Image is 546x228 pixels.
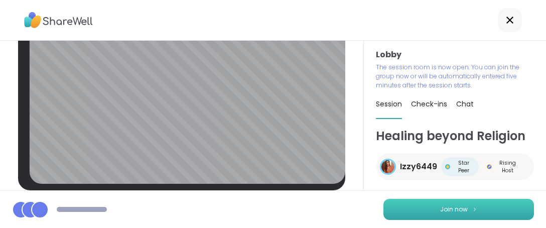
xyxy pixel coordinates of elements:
[376,153,534,180] a: Izzy6449Izzy6449Star PeerStar PeerRising HostRising Host
[452,159,475,174] span: Star Peer
[376,63,520,90] p: The session room is now open. You can join the group now or will be automatically entered five mi...
[456,99,474,109] span: Chat
[383,199,534,220] button: Join now
[376,49,534,61] h3: Lobby
[440,205,468,214] span: Join now
[24,9,93,32] img: ShareWell Logo
[381,160,394,173] img: Izzy6449
[411,99,447,109] span: Check-ins
[376,188,534,200] h3: Friendly reminders:
[494,159,522,174] span: Rising Host
[376,127,534,145] h1: Healing beyond Religion
[445,164,450,169] img: Star Peer
[400,161,437,173] span: Izzy6449
[376,99,402,109] span: Session
[487,164,492,169] img: Rising Host
[472,206,478,212] img: ShareWell Logomark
